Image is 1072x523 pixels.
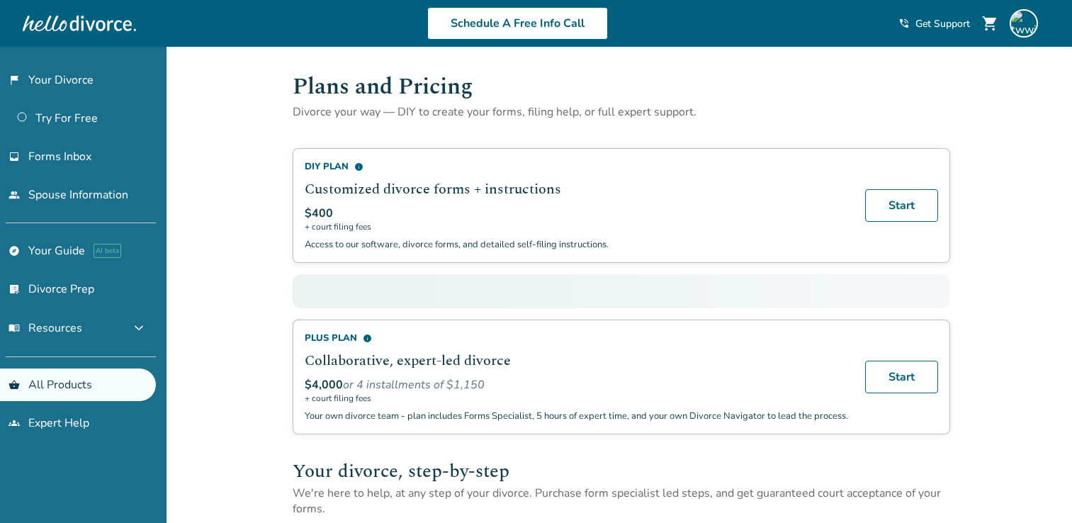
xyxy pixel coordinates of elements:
span: explore [9,245,20,257]
span: info [363,334,372,343]
span: expand_more [130,320,147,337]
span: Resources [9,320,82,336]
span: shopping_basket [9,379,20,390]
span: list_alt_check [9,283,20,295]
span: inbox [9,151,20,162]
a: Schedule A Free Info Call [427,7,608,40]
span: info [354,162,363,171]
h2: Collaborative, expert-led divorce [305,350,848,371]
span: + court filing fees [305,221,848,232]
h2: Your divorce, step-by-step [293,457,950,485]
p: Divorce your way — DIY to create your forms, filing help, or full expert support. [293,104,950,120]
span: Forms Inbox [28,149,91,164]
a: Start [865,189,938,222]
span: flag_2 [9,74,20,86]
span: phone_in_talk [898,18,910,29]
a: Start [865,361,938,393]
span: menu_book [9,322,20,334]
span: groups [9,417,20,429]
div: Plus Plan [305,332,848,344]
span: + court filing fees [305,393,848,404]
img: twwinnkle@yahoo.com [1010,9,1038,38]
span: $4,000 [305,377,343,393]
p: Access to our software, divorce forms, and detailed self-filing instructions. [305,238,848,251]
span: AI beta [94,244,121,258]
span: $400 [305,206,333,221]
div: or 4 installments of $1,150 [305,377,848,393]
p: Your own divorce team - plan includes Forms Specialist, 5 hours of expert time, and your own Divo... [305,410,848,422]
h1: Plans and Pricing [293,69,950,104]
a: phone_in_talkGet Support [898,17,970,30]
span: Get Support [915,17,970,30]
p: We're here to help, at any step of your divorce. Purchase form specialist led steps, and get guar... [293,485,950,517]
span: shopping_cart [981,15,998,32]
span: people [9,189,20,201]
div: DIY Plan [305,160,848,173]
h2: Customized divorce forms + instructions [305,179,848,200]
